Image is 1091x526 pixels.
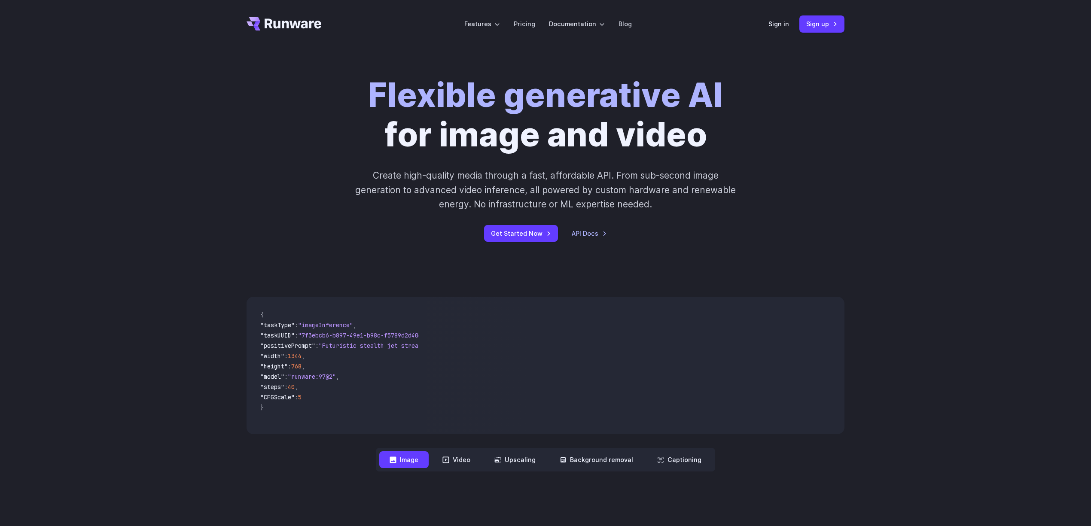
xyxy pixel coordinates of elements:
[315,342,319,350] span: :
[368,75,723,115] strong: Flexible generative AI
[260,373,284,380] span: "model"
[260,352,284,360] span: "width"
[260,321,295,329] span: "taskType"
[288,383,295,391] span: 40
[319,342,631,350] span: "Futuristic stealth jet streaking through a neon-lit cityscape with glowing purple exhaust"
[549,451,643,468] button: Background removal
[288,352,302,360] span: 1344
[288,362,291,370] span: :
[260,383,284,391] span: "steps"
[302,362,305,370] span: ,
[260,404,264,411] span: }
[295,321,298,329] span: :
[353,321,357,329] span: ,
[295,383,298,391] span: ,
[260,393,295,401] span: "CFGScale"
[291,362,302,370] span: 768
[295,393,298,401] span: :
[284,352,288,360] span: :
[432,451,481,468] button: Video
[514,19,535,29] a: Pricing
[368,76,723,155] h1: for image and video
[302,352,305,360] span: ,
[260,331,295,339] span: "taskUUID"
[619,19,632,29] a: Blog
[284,373,288,380] span: :
[298,331,429,339] span: "7f3ebcb6-b897-49e1-b98c-f5789d2d40d7"
[549,19,605,29] label: Documentation
[799,15,844,32] a: Sign up
[260,342,315,350] span: "positivePrompt"
[288,373,336,380] span: "runware:97@2"
[284,383,288,391] span: :
[572,228,607,238] a: API Docs
[647,451,712,468] button: Captioning
[295,331,298,339] span: :
[298,321,353,329] span: "imageInference"
[260,311,264,319] span: {
[768,19,789,29] a: Sign in
[298,393,302,401] span: 5
[484,225,558,242] a: Get Started Now
[484,451,546,468] button: Upscaling
[260,362,288,370] span: "height"
[379,451,429,468] button: Image
[247,17,321,30] a: Go to /
[336,373,339,380] span: ,
[354,168,737,211] p: Create high-quality media through a fast, affordable API. From sub-second image generation to adv...
[464,19,500,29] label: Features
